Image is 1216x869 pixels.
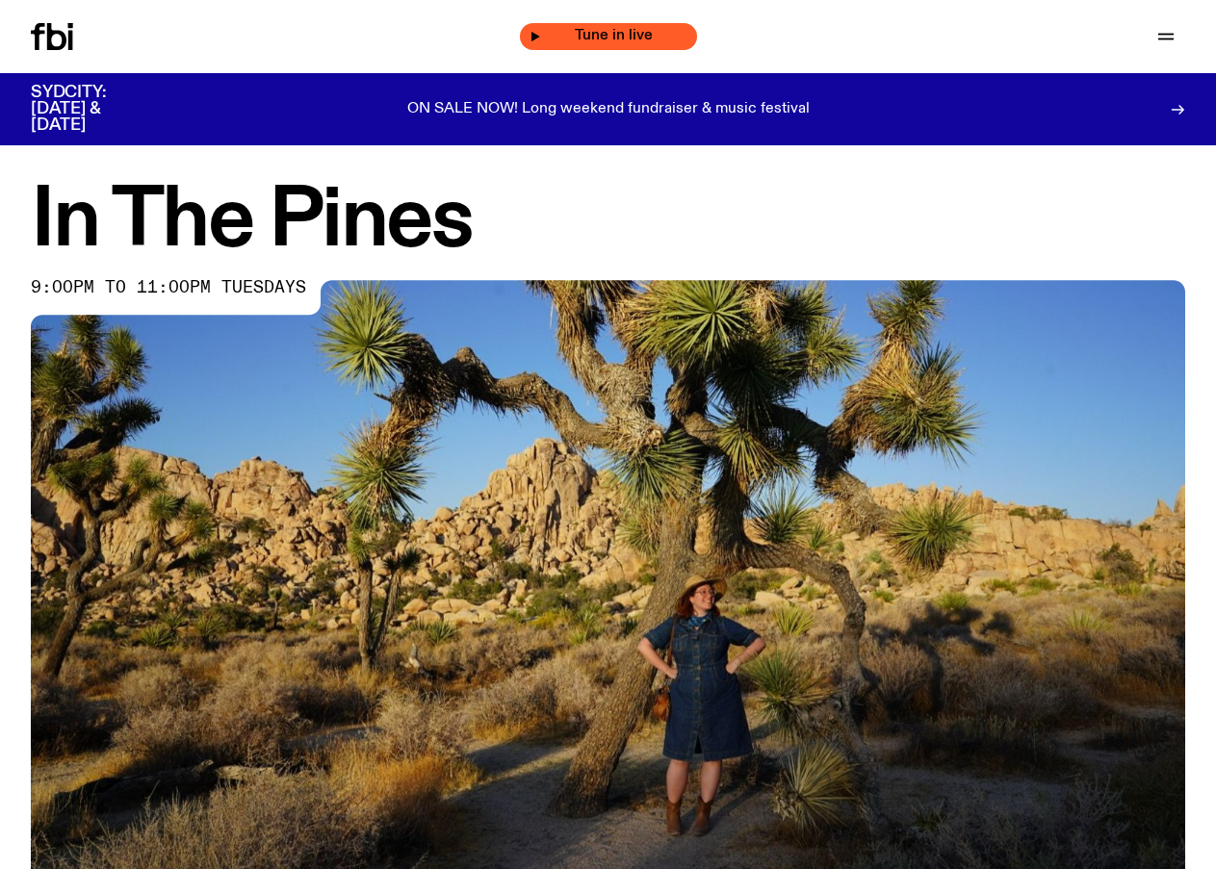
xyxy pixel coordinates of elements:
[520,23,697,50] button: On AirIn The PinesTune in live
[31,85,154,134] h3: SYDCITY: [DATE] & [DATE]
[541,29,687,43] span: Tune in live
[31,280,306,295] span: 9:00pm to 11:00pm tuesdays
[31,183,1185,261] h1: In The Pines
[407,101,810,118] p: ON SALE NOW! Long weekend fundraiser & music festival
